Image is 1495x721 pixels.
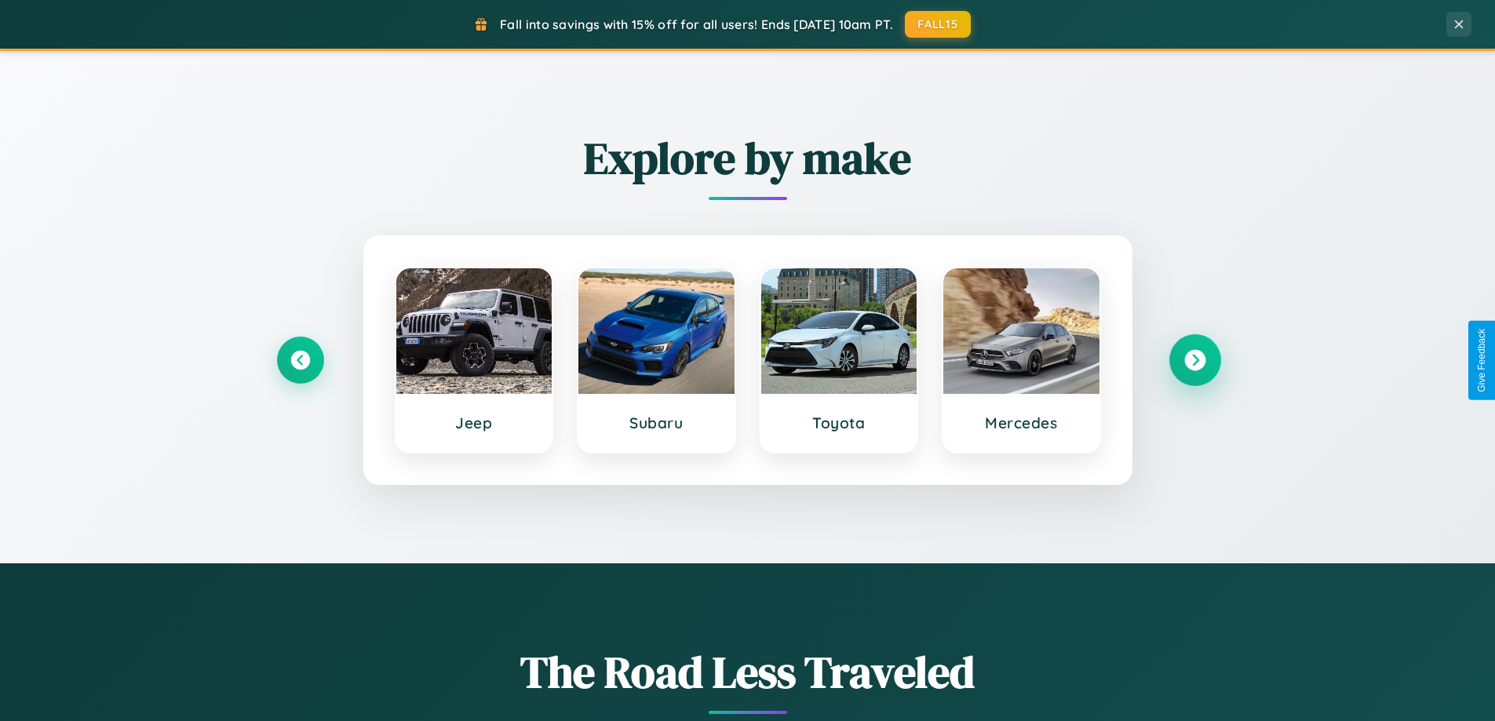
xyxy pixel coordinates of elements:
[277,642,1219,702] h1: The Road Less Traveled
[905,11,971,38] button: FALL15
[959,413,1084,432] h3: Mercedes
[500,16,893,32] span: Fall into savings with 15% off for all users! Ends [DATE] 10am PT.
[277,128,1219,188] h2: Explore by make
[412,413,537,432] h3: Jeep
[1476,329,1487,392] div: Give Feedback
[594,413,719,432] h3: Subaru
[777,413,902,432] h3: Toyota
